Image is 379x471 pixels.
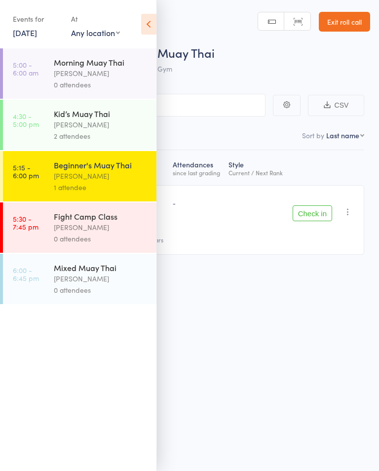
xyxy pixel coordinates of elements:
div: Style [225,155,288,181]
div: [PERSON_NAME] [54,222,148,233]
div: Any location [71,27,120,38]
time: 5:30 - 7:45 pm [13,215,38,231]
time: 6:00 - 6:45 pm [13,266,39,282]
div: Last name [326,130,359,140]
div: Current / Next Rank [228,169,284,176]
div: Mixed Muay Thai [54,262,148,273]
time: 5:00 - 6:00 am [13,61,38,77]
div: Kid’s Muay Thai [54,108,148,119]
div: Beginner's Muay Thai [54,159,148,170]
div: 0 attendees [54,284,148,296]
a: 4:30 -5:00 pmKid’s Muay Thai[PERSON_NAME]2 attendees [3,100,156,150]
label: Sort by [302,130,324,140]
div: - [173,198,221,207]
button: Check in [293,205,332,221]
div: 2 attendees [54,130,148,142]
div: [PERSON_NAME] [54,273,148,284]
div: Atten­dances [169,155,225,181]
a: 5:15 -6:00 pmBeginner's Muay Thai[PERSON_NAME]1 attendee [3,151,156,201]
button: CSV [308,95,364,116]
a: Exit roll call [319,12,370,32]
div: since last grading [173,169,221,176]
div: Morning Muay Thai [54,57,148,68]
div: 0 attendees [54,79,148,90]
a: 6:00 -6:45 pmMixed Muay Thai[PERSON_NAME]0 attendees [3,254,156,304]
time: 5:15 - 6:00 pm [13,163,39,179]
div: [PERSON_NAME] [54,68,148,79]
div: [PERSON_NAME] [54,170,148,182]
div: At [71,11,120,27]
a: 5:00 -6:00 amMorning Muay Thai[PERSON_NAME]0 attendees [3,48,156,99]
div: 0 attendees [54,233,148,244]
a: [DATE] [13,27,37,38]
a: 5:30 -7:45 pmFight Camp Class[PERSON_NAME]0 attendees [3,202,156,253]
div: Events for [13,11,61,27]
span: Gym [157,64,172,74]
div: Fight Camp Class [54,211,148,222]
div: 1 attendee [54,182,148,193]
div: [PERSON_NAME] [54,119,148,130]
time: 4:30 - 5:00 pm [13,112,39,128]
